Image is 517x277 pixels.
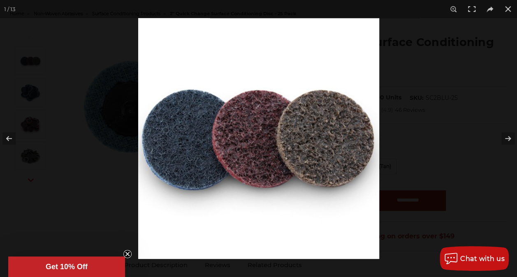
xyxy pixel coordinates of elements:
div: Get 10% OffClose teaser [8,256,125,277]
button: Close teaser [123,250,132,258]
span: Chat with us [460,255,505,263]
button: Next (arrow right) [488,118,517,159]
span: Get 10% Off [46,263,88,271]
button: Chat with us [440,246,509,271]
img: 2InchSurfaceConditioning__23166.1700676921.jpg [138,18,379,259]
